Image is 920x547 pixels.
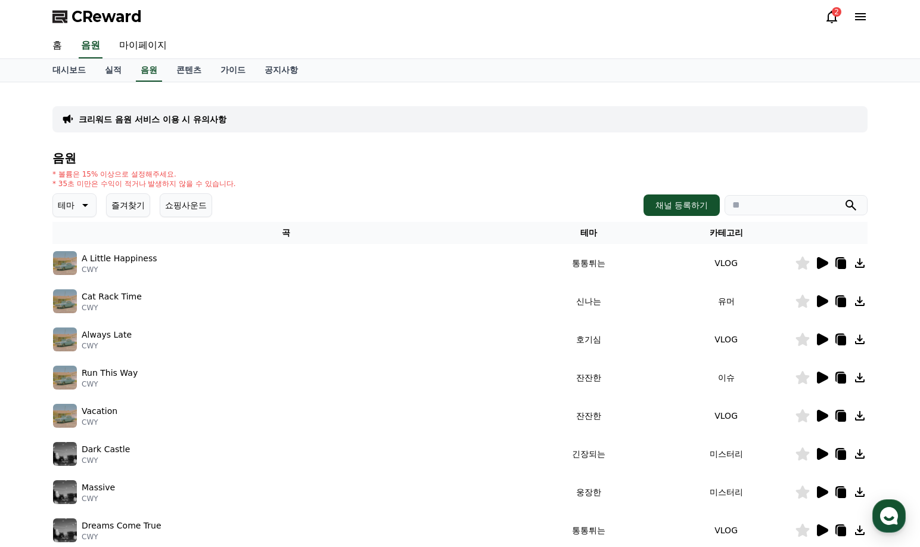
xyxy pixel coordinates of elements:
p: CWY [82,265,157,274]
button: 즐겨찾기 [106,193,150,217]
img: music [53,289,77,313]
td: 웅장한 [520,473,657,511]
a: 대화 [79,378,154,408]
td: 이슈 [657,359,795,397]
div: 2 [832,7,841,17]
a: 2 [825,10,839,24]
span: 설정 [184,396,198,406]
th: 곡 [52,222,520,244]
p: A Little Happiness [82,252,157,265]
a: 음원 [136,59,162,82]
p: Massive [82,481,115,494]
button: 쇼핑사운드 [160,193,212,217]
th: 카테고리 [657,222,795,244]
p: Cat Rack Time [82,291,142,303]
p: CWY [82,456,130,465]
a: 마이페이지 [110,33,176,58]
td: 미스터리 [657,473,795,511]
a: 홈 [4,378,79,408]
td: VLOG [657,320,795,359]
button: 테마 [52,193,97,217]
p: * 볼륨은 15% 이상으로 설정해주세요. [52,169,236,179]
p: * 35초 미만은 수익이 적거나 발생하지 않을 수 있습니다. [52,179,236,188]
p: 테마 [58,197,74,214]
img: music [53,442,77,466]
p: Dreams Come True [82,520,161,532]
a: 콘텐츠 [167,59,211,82]
td: 유머 [657,282,795,320]
p: Dark Castle [82,443,130,456]
p: Vacation [82,405,117,418]
img: music [53,518,77,542]
button: 채널 등록하기 [644,194,720,216]
th: 테마 [520,222,657,244]
p: CWY [82,418,117,427]
a: 공지사항 [255,59,307,82]
td: VLOG [657,244,795,282]
p: Run This Way [82,367,138,379]
a: 홈 [43,33,72,58]
td: 잔잔한 [520,397,657,435]
h4: 음원 [52,152,868,165]
a: 음원 [79,33,102,58]
span: 대화 [109,397,123,406]
p: Always Late [82,329,132,341]
span: 홈 [38,396,45,406]
td: 호기심 [520,320,657,359]
td: 통통튀는 [520,244,657,282]
img: music [53,251,77,275]
p: CWY [82,341,132,351]
a: 설정 [154,378,229,408]
p: CWY [82,379,138,389]
td: VLOG [657,397,795,435]
a: 크리워드 음원 서비스 이용 시 유의사항 [79,113,226,125]
img: music [53,327,77,351]
p: CWY [82,303,142,313]
td: 미스터리 [657,435,795,473]
a: 가이드 [211,59,255,82]
a: 대시보드 [43,59,95,82]
a: 실적 [95,59,131,82]
td: 잔잔한 [520,359,657,397]
td: 긴장되는 [520,435,657,473]
img: music [53,366,77,390]
td: 신나는 [520,282,657,320]
p: CWY [82,494,115,503]
a: CReward [52,7,142,26]
img: music [53,480,77,504]
span: CReward [72,7,142,26]
p: CWY [82,532,161,542]
img: music [53,404,77,428]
